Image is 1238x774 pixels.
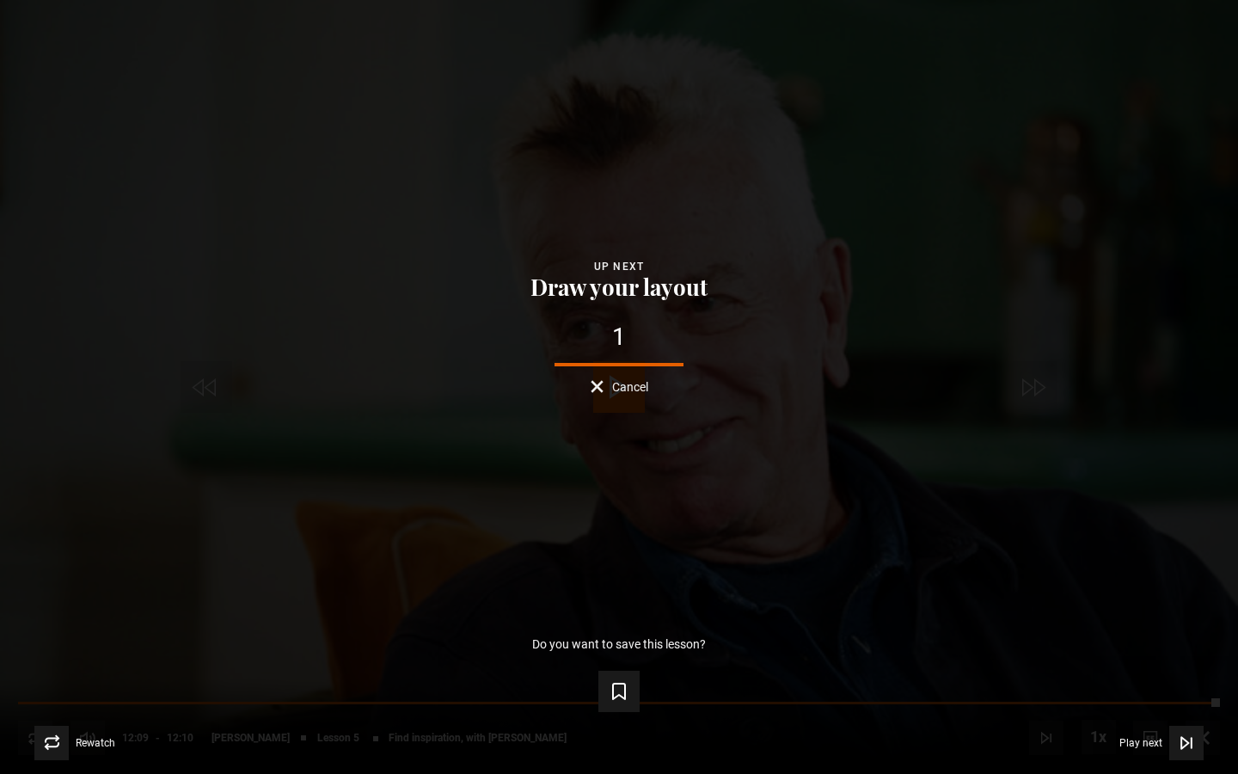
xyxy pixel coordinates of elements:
button: Cancel [591,380,648,393]
button: Play next [1119,726,1204,760]
div: Up next [28,258,1210,275]
span: Play next [1119,738,1162,748]
button: Rewatch [34,726,115,760]
div: 1 [28,325,1210,349]
p: Do you want to save this lesson? [532,638,706,650]
button: Draw your layout [525,275,713,299]
span: Rewatch [76,738,115,748]
span: Cancel [612,381,648,393]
